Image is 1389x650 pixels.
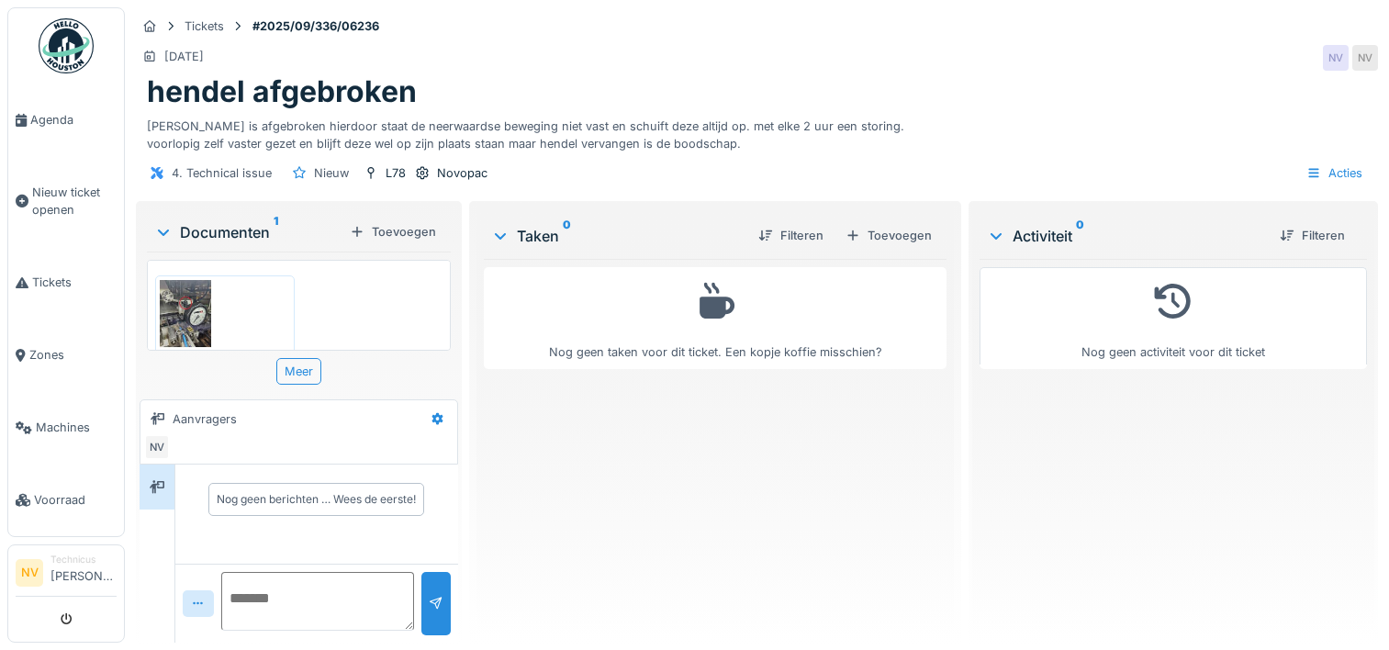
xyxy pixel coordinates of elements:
div: NV [1323,45,1349,71]
span: Tickets [32,274,117,291]
div: Nieuw [314,164,349,182]
span: Nieuw ticket openen [32,184,117,219]
div: Nog geen activiteit voor dit ticket [991,275,1355,361]
div: Acties [1298,160,1371,186]
img: Badge_color-CXgf-gQk.svg [39,18,94,73]
sup: 1 [274,221,278,243]
div: Toevoegen [838,223,939,248]
div: Technicus [50,553,117,566]
span: Voorraad [34,491,117,509]
div: Taken [491,225,744,247]
div: 4. Technical issue [172,164,272,182]
a: NV Technicus[PERSON_NAME] [16,553,117,597]
a: Zones [8,319,124,391]
span: Zones [29,346,117,364]
span: Agenda [30,111,117,129]
div: NV [144,434,170,460]
div: Filteren [751,223,831,248]
div: Nog geen berichten … Wees de eerste! [217,491,416,508]
div: Nog geen taken voor dit ticket. Een kopje koffie misschien? [496,275,935,361]
img: j5x5jmwexex1ij7waoxtwwubhaxs [160,280,290,353]
div: Filteren [1272,223,1352,248]
li: [PERSON_NAME] [50,553,117,592]
div: Documenten [154,221,342,243]
div: Meer [276,358,321,385]
a: Voorraad [8,464,124,536]
a: Tickets [8,246,124,319]
div: [DATE] [164,48,204,65]
span: Machines [36,419,117,436]
h1: hendel afgebroken [147,74,417,109]
sup: 0 [563,225,571,247]
strong: #2025/09/336/06236 [245,17,386,35]
div: Activiteit [987,225,1265,247]
div: NV [1352,45,1378,71]
div: Aanvragers [173,410,237,428]
div: [PERSON_NAME] is afgebroken hierdoor staat de neerwaardse beweging niet vast en schuift deze alti... [147,110,1367,152]
div: Toevoegen [342,219,443,244]
div: L78 [386,164,406,182]
sup: 0 [1076,225,1084,247]
div: Tickets [185,17,224,35]
a: Agenda [8,84,124,156]
div: Novopac [437,164,487,182]
a: Machines [8,391,124,464]
li: NV [16,559,43,587]
a: Nieuw ticket openen [8,156,124,246]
